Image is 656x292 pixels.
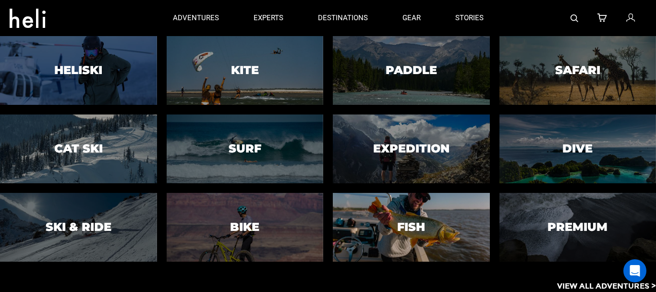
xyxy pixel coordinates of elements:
[373,142,449,155] h3: Expedition
[54,64,102,76] h3: Heliski
[230,221,259,233] h3: Bike
[229,142,261,155] h3: Surf
[318,13,368,23] p: destinations
[571,14,578,22] img: search-bar-icon.svg
[46,221,111,233] h3: Ski & Ride
[386,64,437,76] h3: Paddle
[555,64,600,76] h3: Safari
[173,13,219,23] p: adventures
[623,259,646,282] div: Open Intercom Messenger
[254,13,283,23] p: experts
[231,64,259,76] h3: Kite
[54,142,103,155] h3: Cat Ski
[557,281,656,292] p: View All Adventures >
[562,142,593,155] h3: Dive
[547,221,607,233] h3: Premium
[397,221,425,233] h3: Fish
